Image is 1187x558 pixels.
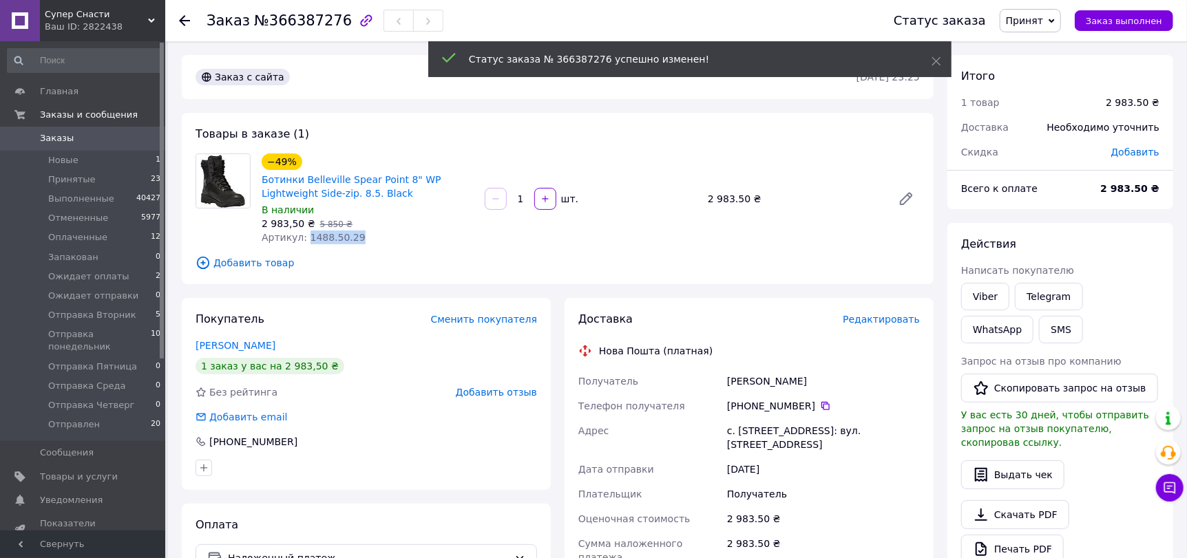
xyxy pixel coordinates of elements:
[179,14,190,28] div: Вернуться назад
[48,193,114,205] span: Выполненные
[961,283,1009,310] a: Viber
[151,418,160,431] span: 20
[48,309,136,321] span: Отправка Вторник
[7,48,162,73] input: Поиск
[136,193,160,205] span: 40427
[196,127,309,140] span: Товары в заказе (1)
[961,460,1064,489] button: Выдать чек
[262,218,315,229] span: 2 983,50 ₴
[262,174,441,199] a: Ботинки Belleville Spear Point 8" WP Lightweight Side-zip. 8.5. Black
[724,457,923,482] div: [DATE]
[961,97,1000,108] span: 1 товар
[578,400,685,411] span: Телефон получателя
[254,12,352,29] span: №366387276
[196,518,238,531] span: Оплата
[578,425,609,436] span: Адрес
[48,231,107,244] span: Оплаченные
[724,506,923,531] div: 2 983.50 ₴
[724,418,923,457] div: с. [STREET_ADDRESS]: вул. [STREET_ADDRESS]
[196,69,290,85] div: Заказ с сайта
[1039,316,1083,343] button: SMS
[578,464,654,475] span: Дата отправки
[151,328,160,353] span: 10
[48,399,134,411] span: Отправка Четверг
[209,387,277,398] span: Без рейтинга
[1100,183,1159,194] b: 2 983.50 ₴
[156,309,160,321] span: 5
[48,380,125,392] span: Отправка Среда
[48,418,100,431] span: Отправлен
[208,435,299,449] div: [PHONE_NUMBER]
[702,189,887,208] div: 2 983.50 ₴
[961,147,998,158] span: Скидка
[48,173,96,186] span: Принятые
[208,410,289,424] div: Добавить email
[456,387,537,398] span: Добавить отзыв
[40,85,78,98] span: Главная
[40,471,118,483] span: Товары и услуги
[892,185,920,213] a: Редактировать
[961,409,1149,448] span: У вас есть 30 дней, чтобы отправить запрос на отзыв покупателю, скопировав ссылку.
[40,447,94,459] span: Сообщения
[200,154,246,208] img: Ботинки Belleville Spear Point 8" WP Lightweight Side-zip. 8.5. Black
[724,369,923,394] div: [PERSON_NAME]
[151,173,160,186] span: 23
[196,340,275,351] a: [PERSON_NAME]
[961,122,1009,133] span: Доставка
[156,270,160,283] span: 2
[141,212,160,224] span: 5977
[961,500,1069,529] a: Скачать PDF
[48,290,138,302] span: Ожидает отправки
[1111,147,1159,158] span: Добавить
[578,513,691,524] span: Оценочная стоимость
[1106,96,1159,109] div: 2 983.50 ₴
[596,344,716,358] div: Нова Пошта (платная)
[894,14,986,28] div: Статус заказа
[156,290,160,302] span: 0
[194,410,289,424] div: Добавить email
[156,251,160,264] span: 0
[1156,474,1184,502] button: Чат с покупателем
[40,517,127,542] span: Показатели работы компании
[961,183,1038,194] span: Всего к оплате
[48,154,78,167] span: Новые
[961,316,1033,343] a: WhatsApp
[48,212,108,224] span: Отмененные
[262,204,314,215] span: В наличии
[1086,16,1162,26] span: Заказ выполнен
[843,314,920,325] span: Редактировать
[156,154,160,167] span: 1
[151,231,160,244] span: 12
[40,494,103,506] span: Уведомления
[156,361,160,373] span: 0
[961,237,1016,250] span: Действия
[724,482,923,506] div: Получатель
[40,132,74,144] span: Заказы
[578,376,638,387] span: Получатель
[961,69,995,83] span: Итого
[196,358,344,374] div: 1 заказ у вас на 2 983,50 ₴
[156,380,160,392] span: 0
[45,21,165,33] div: Ваш ID: 2822438
[431,314,537,325] span: Сменить покупателя
[1039,112,1168,142] div: Необходимо уточнить
[207,12,250,29] span: Заказ
[262,153,302,170] div: −49%
[578,312,633,325] span: Доставка
[558,192,580,206] div: шт.
[961,356,1122,367] span: Запрос на отзыв про компанию
[196,255,920,270] span: Добавить товар
[961,374,1158,403] button: Скопировать запрос на отзыв
[578,489,642,500] span: Плательщик
[727,399,920,413] div: [PHONE_NUMBER]
[469,52,897,66] div: Статус заказа № 366387276 успешно изменен!
[320,219,353,229] span: 5 850 ₴
[961,265,1074,276] span: Написать покупателю
[48,361,137,373] span: Отправка Пятница
[1015,283,1082,310] a: Telegram
[48,328,151,353] span: Отправка понедельник
[45,8,148,21] span: Супер Снасти
[1006,15,1043,26] span: Принят
[48,251,98,264] span: Запакован
[196,312,264,325] span: Покупатель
